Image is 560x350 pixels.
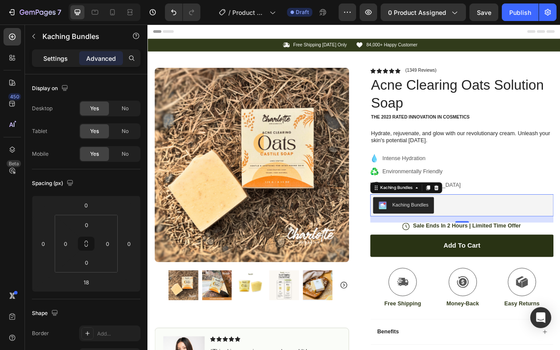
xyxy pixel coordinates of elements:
iframe: To enrich screen reader interactions, please activate Accessibility in Grammarly extension settings [147,24,560,350]
button: Carousel Next Arrow [244,326,255,337]
div: Mobile [32,150,49,158]
button: Kaching Bundles [287,220,364,241]
p: Environmentally Friendly [298,182,398,192]
input: 0px [59,237,72,250]
div: Border [32,329,49,337]
span: Product Page - [DATE] 12:06:52 [232,8,266,17]
input: 0px [78,218,95,231]
input: 0 [122,237,136,250]
div: Undo/Redo [165,3,200,21]
span: / [228,8,231,17]
div: Open Intercom Messenger [530,307,551,328]
span: No [122,127,129,135]
div: Add... [97,330,138,338]
p: The 2023 Rated Innovation in Cosmetics [284,115,515,122]
span: Yes [90,127,99,135]
img: KachingBundles.png [294,225,304,235]
button: Publish [502,3,539,21]
p: Intense Hydration [298,165,398,175]
div: Publish [509,8,531,17]
p: Advanced [86,54,116,63]
input: 18 [77,276,95,289]
div: Kaching Bundles [311,225,357,234]
input: 0px [78,256,95,269]
span: Save [477,9,491,16]
span: No [122,105,129,112]
div: 450 [8,93,21,100]
span: Draft [296,8,309,16]
p: Hydrate, rejuvenate, and glow with our revolutionary cream. Unleash your skin's potential [DATE]. [284,134,515,153]
p: Kaching Bundles [42,31,117,42]
button: Save [469,3,498,21]
span: Yes [90,105,99,112]
p: Sale Ends In 2 Hours | Limited Time Offer [337,252,475,261]
button: Add to cart [283,267,516,296]
span: No [122,150,129,158]
p: (1349 Reviews) [328,55,367,62]
div: Kaching Bundles [294,204,339,212]
h1: Acne Clearing Oats Solution Soap [283,65,516,112]
div: Beta [7,160,21,167]
button: 7 [3,3,65,21]
div: Spacing (px) [32,178,75,189]
div: Display on [32,83,70,94]
span: 0 product assigned [388,8,446,17]
p: Settings [43,54,68,63]
p: 7 [57,7,61,17]
button: 0 product assigned [381,3,466,21]
input: 0px [101,237,114,250]
span: Yes [90,150,99,158]
input: 0 [37,237,50,250]
div: Tablet [32,127,47,135]
input: 0 [77,199,95,212]
p: Made in [GEOGRAPHIC_DATA] [298,199,398,210]
div: Desktop [32,105,52,112]
div: Add to cart [376,276,423,287]
div: Shape [32,308,60,319]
